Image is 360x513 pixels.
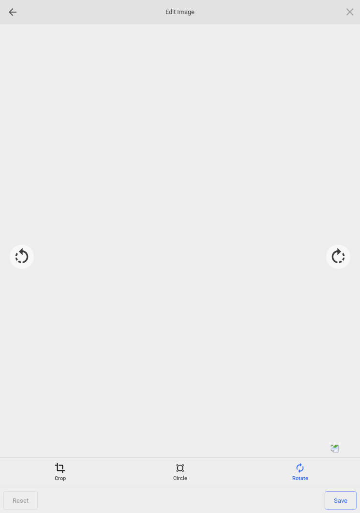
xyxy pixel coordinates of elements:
span: Save [325,491,357,510]
div: Go back [5,4,20,20]
span: Edit Image [132,8,228,16]
div: Rotate -90° [10,245,34,269]
div: Circle [122,463,238,482]
div: Crop [2,463,118,482]
span: Click here or hit ESC to close picker [345,6,355,17]
div: Rotate 90° [326,245,350,269]
div: Rotate [242,463,358,482]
